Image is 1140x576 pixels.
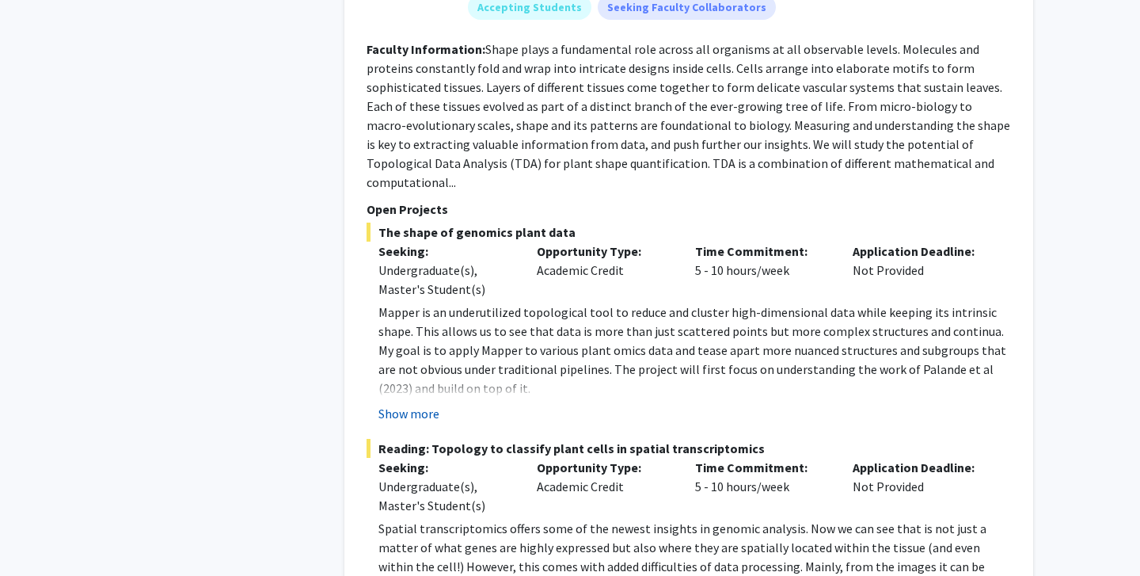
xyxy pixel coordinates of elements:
div: Academic Credit [525,458,683,515]
iframe: Chat [12,505,67,564]
b: Faculty Information: [367,41,485,57]
span: Reading: Topology to classify plant cells in spatial transcriptomics [367,439,1011,458]
p: Time Commitment: [695,458,830,477]
p: Application Deadline: [853,242,987,261]
p: Opportunity Type: [537,242,671,261]
p: Open Projects [367,200,1011,219]
p: Seeking: [378,458,513,477]
button: Show more [378,404,439,423]
span: The shape of genomics plant data [367,223,1011,242]
div: Academic Credit [525,242,683,299]
fg-read-more: Shape plays a fundamental role across all organisms at all observable levels. Molecules and prote... [367,41,1010,190]
p: Time Commitment: [695,242,830,261]
p: Mapper is an underutilized topological tool to reduce and cluster high-dimensional data while kee... [378,303,1011,398]
div: 5 - 10 hours/week [683,458,842,515]
div: 5 - 10 hours/week [683,242,842,299]
p: Seeking: [378,242,513,261]
p: Opportunity Type: [537,458,671,477]
div: Not Provided [841,458,999,515]
div: Not Provided [841,242,999,299]
div: Undergraduate(s), Master's Student(s) [378,477,513,515]
p: Application Deadline: [853,458,987,477]
div: Undergraduate(s), Master's Student(s) [378,261,513,299]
